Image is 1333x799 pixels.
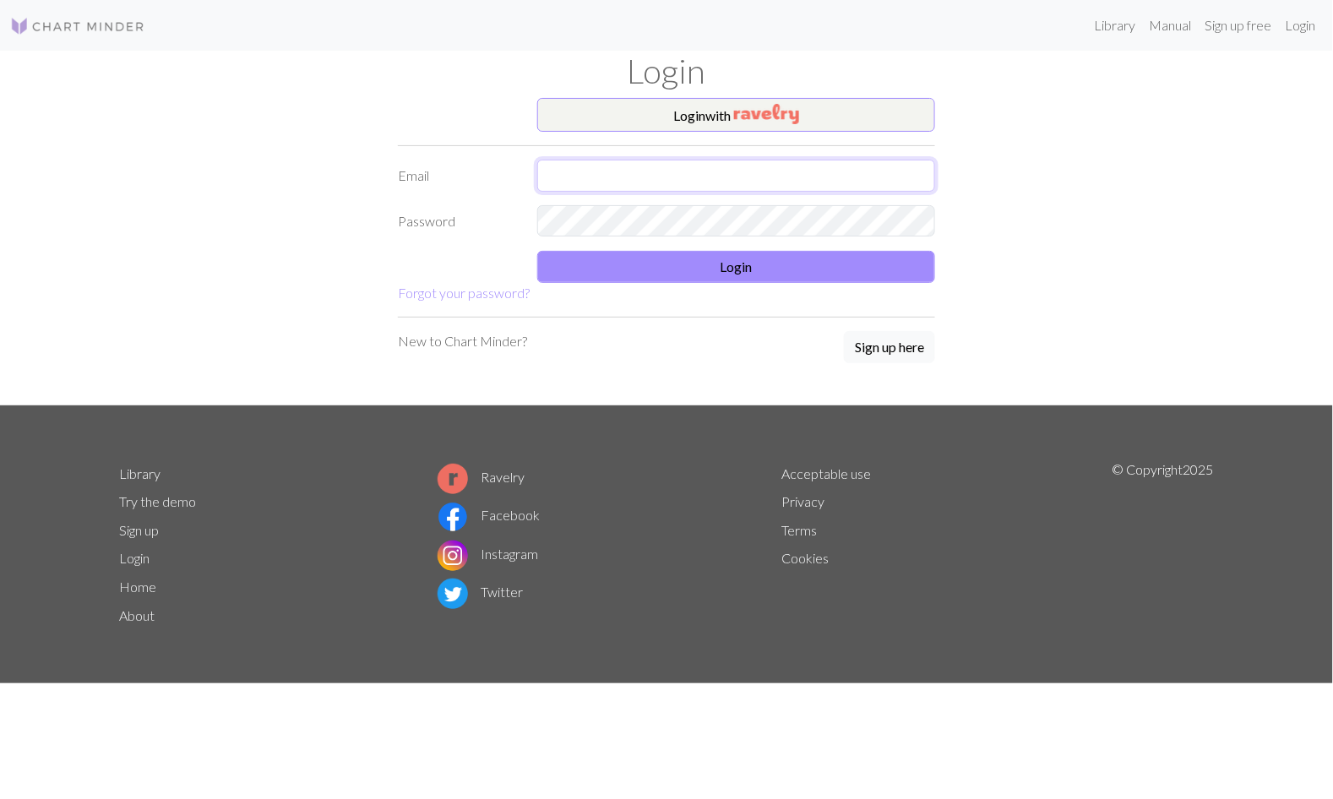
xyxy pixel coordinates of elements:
[119,493,196,509] a: Try the demo
[844,331,935,365] a: Sign up here
[438,469,525,485] a: Ravelry
[119,607,155,623] a: About
[438,507,541,523] a: Facebook
[438,546,539,562] a: Instagram
[781,522,817,538] a: Terms
[398,285,530,301] a: Forgot your password?
[1279,8,1323,42] a: Login
[781,465,871,481] a: Acceptable use
[438,579,468,609] img: Twitter logo
[1088,8,1143,42] a: Library
[109,51,1224,91] h1: Login
[388,160,527,192] label: Email
[438,541,468,571] img: Instagram logo
[119,465,161,481] a: Library
[10,16,145,36] img: Logo
[844,331,935,363] button: Sign up here
[781,493,824,509] a: Privacy
[537,98,935,132] button: Loginwith
[438,584,524,600] a: Twitter
[1199,8,1279,42] a: Sign up free
[781,550,829,566] a: Cookies
[119,579,156,595] a: Home
[119,522,159,538] a: Sign up
[734,104,799,124] img: Ravelry
[1143,8,1199,42] a: Manual
[438,464,468,494] img: Ravelry logo
[388,205,527,237] label: Password
[1113,459,1214,630] p: © Copyright 2025
[119,550,150,566] a: Login
[537,251,935,283] button: Login
[438,502,468,532] img: Facebook logo
[398,331,527,351] p: New to Chart Minder?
